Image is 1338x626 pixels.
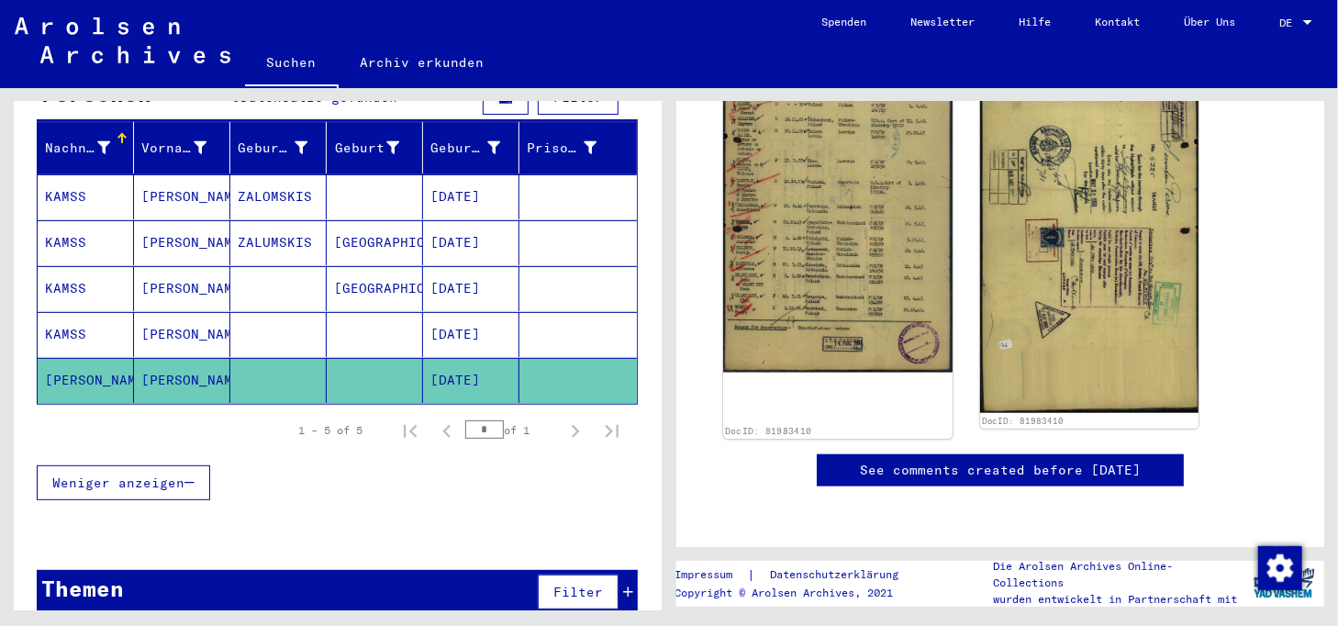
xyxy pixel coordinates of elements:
mat-header-cell: Nachname [38,122,134,173]
div: Prisoner # [527,133,619,162]
span: 5 [232,89,240,106]
div: Zustimmung ändern [1257,545,1301,589]
div: Geburt‏ [334,133,422,162]
div: Prisoner # [527,139,597,158]
img: 002.jpg [980,13,1199,413]
mat-cell: KAMSS [38,220,134,265]
p: wurden entwickelt in Partnerschaft mit [993,591,1243,608]
span: Weniger anzeigen [52,475,184,491]
img: 001.jpg [723,3,953,373]
button: Previous page [429,412,465,449]
mat-cell: [DATE] [423,358,519,403]
img: Zustimmung ändern [1258,546,1302,590]
div: | [675,565,920,585]
a: Impressum [675,565,747,585]
a: Datenschutzerklärung [755,565,920,585]
mat-cell: [GEOGRAPHIC_DATA] [327,220,423,265]
div: Themen [41,572,124,605]
img: yv_logo.png [1250,560,1319,606]
a: See comments created before [DATE] [860,461,1141,480]
button: Next page [557,412,594,449]
mat-header-cell: Geburt‏ [327,122,423,173]
button: First page [392,412,429,449]
mat-cell: [PERSON_NAME] [38,358,134,403]
div: Vorname [141,139,206,158]
mat-header-cell: Geburtsname [230,122,327,173]
mat-header-cell: Vorname [134,122,230,173]
mat-cell: [DATE] [423,266,519,311]
img: Arolsen_neg.svg [15,17,230,63]
mat-cell: [PERSON_NAME] [134,266,230,311]
mat-cell: KAMSS [38,266,134,311]
button: Weniger anzeigen [37,465,210,500]
a: DocID: 81983410 [982,416,1065,426]
button: Last page [594,412,630,449]
div: Geburtsname [238,133,330,162]
mat-cell: KAMSS [38,312,134,357]
button: Filter [538,575,619,609]
p: Copyright © Arolsen Archives, 2021 [675,585,920,601]
mat-cell: [PERSON_NAME] [134,174,230,219]
mat-cell: [PERSON_NAME] [134,220,230,265]
a: Archiv erkunden [339,40,507,84]
div: Geburt‏ [334,139,399,158]
div: 1 – 5 of 5 [298,422,362,439]
p: Die Arolsen Archives Online-Collections [993,558,1243,591]
mat-cell: [DATE] [423,174,519,219]
mat-cell: ZALUMSKIS [230,220,327,265]
mat-cell: [PERSON_NAME] [134,312,230,357]
a: DocID: 81983410 [725,425,812,436]
mat-cell: [DATE] [423,220,519,265]
div: Geburtsdatum [430,139,500,158]
span: Filter [553,584,603,600]
mat-cell: ZALOMSKIS [230,174,327,219]
div: of 1 [465,421,557,439]
span: Datensätze gefunden [240,89,397,106]
span: Filter [553,89,603,106]
div: Geburtsdatum [430,133,523,162]
mat-header-cell: Prisoner # [519,122,637,173]
mat-cell: [PERSON_NAME] [134,358,230,403]
div: Nachname [45,133,133,162]
mat-header-cell: Geburtsdatum [423,122,519,173]
div: Nachname [45,139,110,158]
div: Vorname [141,133,229,162]
mat-cell: [DATE] [423,312,519,357]
span: DE [1279,17,1299,29]
mat-cell: [GEOGRAPHIC_DATA] [327,266,423,311]
a: Suchen [245,40,339,88]
mat-cell: KAMSS [38,174,134,219]
div: Geburtsname [238,139,307,158]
